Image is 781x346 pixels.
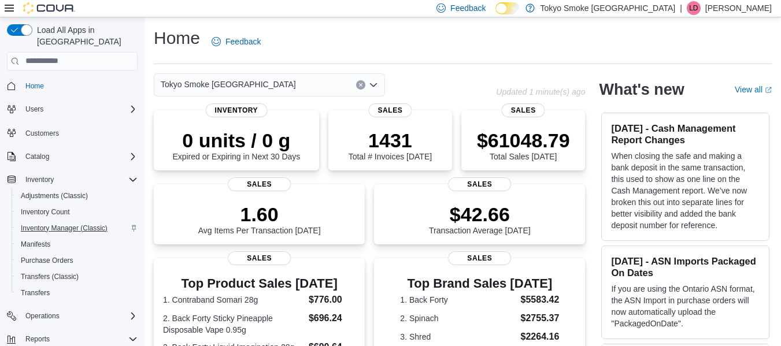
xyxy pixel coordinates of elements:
div: Total # Invoices [DATE] [349,129,432,161]
span: Transfers (Classic) [21,272,79,281]
span: Inventory [21,173,138,187]
button: Inventory Manager (Classic) [12,220,142,236]
span: Adjustments (Classic) [21,191,88,200]
span: Load All Apps in [GEOGRAPHIC_DATA] [32,24,138,47]
dd: $2755.37 [521,311,560,325]
span: Reports [25,334,50,344]
span: Inventory [206,103,268,117]
a: Adjustments (Classic) [16,189,92,203]
h2: What's new [599,80,684,99]
span: Sales [502,103,545,117]
dd: $5583.42 [521,293,560,307]
dt: 1. Contraband Somari 28g [163,294,304,306]
div: Transaction Average [DATE] [429,203,531,235]
span: Sales [368,103,412,117]
a: Customers [21,127,64,140]
dt: 3. Shred [400,331,516,343]
span: Customers [21,125,138,140]
span: Users [25,105,43,114]
span: Catalog [25,152,49,161]
button: Open list of options [369,80,378,90]
dd: $776.00 [309,293,356,307]
a: View allExternal link [735,85,772,94]
button: Adjustments (Classic) [12,188,142,204]
span: Manifests [16,237,138,251]
span: Home [25,81,44,91]
span: Operations [21,309,138,323]
button: Home [2,77,142,94]
div: Total Sales [DATE] [477,129,570,161]
span: Reports [21,332,138,346]
h3: [DATE] - Cash Management Report Changes [611,122,760,146]
span: Inventory Count [21,207,70,217]
dt: 2. Spinach [400,312,516,324]
span: Sales [448,251,512,265]
p: $42.66 [429,203,531,226]
button: Catalog [2,148,142,165]
p: Updated 1 minute(s) ago [496,87,585,96]
span: Sales [228,177,291,191]
a: Transfers (Classic) [16,270,83,284]
p: When closing the safe and making a bank deposit in the same transaction, this used to show as one... [611,150,760,231]
span: Inventory Manager (Classic) [16,221,138,235]
p: Tokyo Smoke [GEOGRAPHIC_DATA] [541,1,676,15]
button: Operations [2,308,142,324]
button: Users [21,102,48,116]
span: Users [21,102,138,116]
button: Inventory [2,172,142,188]
span: Dark Mode [495,14,496,15]
span: Customers [25,129,59,138]
a: Inventory Manager (Classic) [16,221,112,235]
span: Tokyo Smoke [GEOGRAPHIC_DATA] [161,77,296,91]
a: Inventory Count [16,205,75,219]
a: Feedback [207,30,265,53]
h3: Top Brand Sales [DATE] [400,277,559,291]
dt: 2. Back Forty Sticky Pineapple Disposable Vape 0.95g [163,312,304,336]
span: Feedback [225,36,261,47]
button: Catalog [21,150,54,163]
span: Transfers (Classic) [16,270,138,284]
p: 0 units / 0 g [172,129,300,152]
dd: $2264.16 [521,330,560,344]
span: Sales [448,177,512,191]
p: 1.60 [198,203,321,226]
span: Operations [25,311,60,321]
div: Avg Items Per Transaction [DATE] [198,203,321,235]
span: Catalog [21,150,138,163]
span: Transfers [21,288,50,297]
span: Sales [228,251,291,265]
p: 1431 [349,129,432,152]
span: LD [689,1,698,15]
p: | [680,1,682,15]
a: Transfers [16,286,54,300]
span: Manifests [21,240,50,249]
h3: [DATE] - ASN Imports Packaged On Dates [611,255,760,278]
h1: Home [154,27,200,50]
h3: Top Product Sales [DATE] [163,277,356,291]
button: Transfers [12,285,142,301]
span: Inventory Count [16,205,138,219]
a: Manifests [16,237,55,251]
a: Home [21,79,49,93]
dt: 1. Back Forty [400,294,516,306]
div: Lisa Douglas [687,1,701,15]
p: [PERSON_NAME] [705,1,772,15]
span: Purchase Orders [16,254,138,267]
button: Users [2,101,142,117]
span: Transfers [16,286,138,300]
dd: $696.24 [309,311,356,325]
p: If you are using the Ontario ASN format, the ASN Import in purchase orders will now automatically... [611,283,760,329]
button: Transfers (Classic) [12,269,142,285]
button: Inventory Count [12,204,142,220]
span: Home [21,79,138,93]
svg: External link [765,87,772,94]
span: Inventory Manager (Classic) [21,224,108,233]
p: $61048.79 [477,129,570,152]
a: Purchase Orders [16,254,78,267]
div: Expired or Expiring in Next 30 Days [172,129,300,161]
button: Manifests [12,236,142,252]
button: Customers [2,124,142,141]
button: Purchase Orders [12,252,142,269]
span: Purchase Orders [21,256,73,265]
button: Clear input [356,80,365,90]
